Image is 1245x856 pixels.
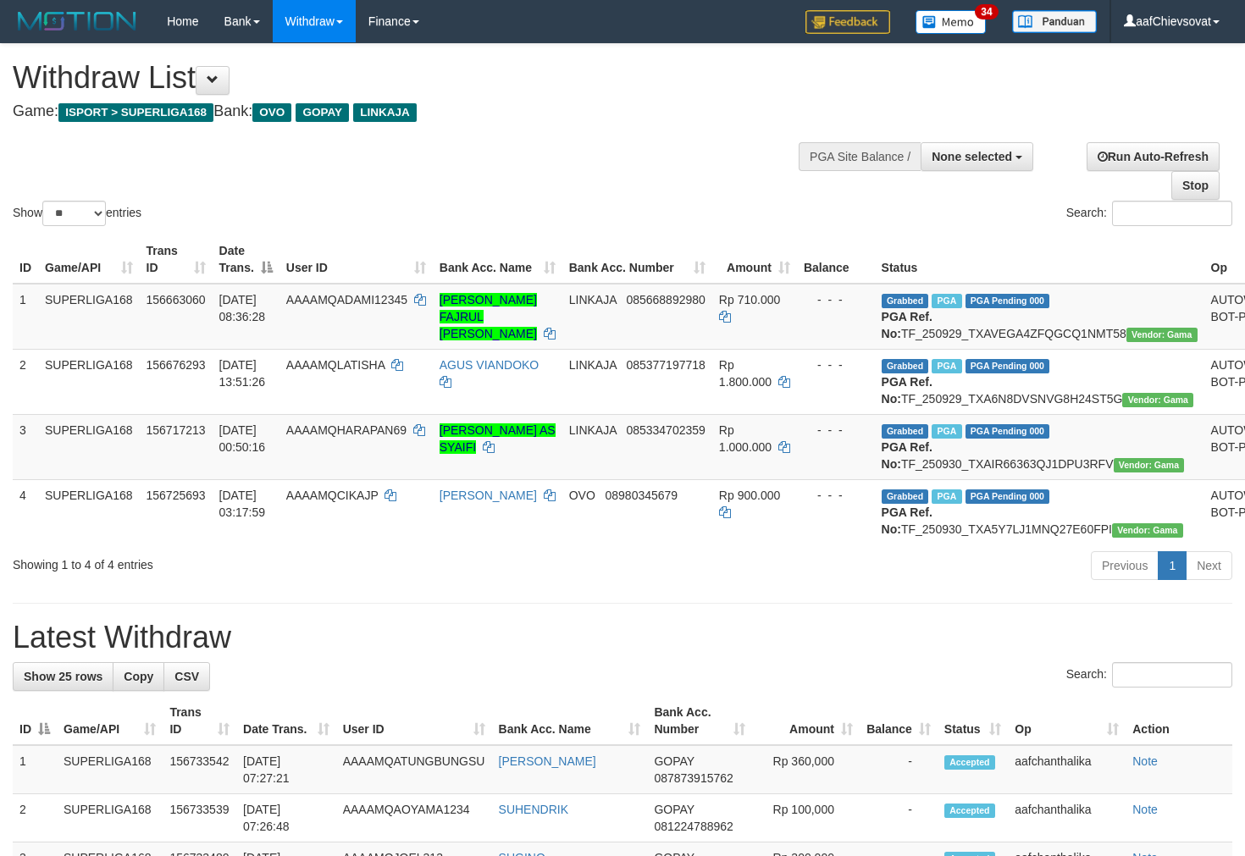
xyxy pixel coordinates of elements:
[569,293,617,307] span: LINKAJA
[966,294,1050,308] span: PGA Pending
[1008,794,1126,842] td: aafchanthalika
[875,479,1204,544] td: TF_250930_TXA5Y7LJ1MNQ27E60FPI
[24,670,102,683] span: Show 25 rows
[236,697,336,745] th: Date Trans.: activate to sort column ascending
[1066,201,1232,226] label: Search:
[626,293,705,307] span: Copy 085668892980 to clipboard
[219,358,266,389] span: [DATE] 13:51:26
[13,284,38,350] td: 1
[38,414,140,479] td: SUPERLIGA168
[752,697,860,745] th: Amount: activate to sort column ascending
[804,291,868,308] div: - - -
[797,235,875,284] th: Balance
[13,745,57,794] td: 1
[163,794,236,842] td: 156733539
[13,61,813,95] h1: Withdraw List
[875,235,1204,284] th: Status
[57,697,163,745] th: Game/API: activate to sort column ascending
[499,803,568,816] a: SUHENDRIK
[219,489,266,519] span: [DATE] 03:17:59
[860,745,938,794] td: -
[719,293,780,307] span: Rp 710.000
[1091,551,1159,580] a: Previous
[353,103,417,122] span: LINKAJA
[13,103,813,120] h4: Game: Bank:
[13,414,38,479] td: 3
[944,755,995,770] span: Accepted
[113,662,164,691] a: Copy
[279,235,433,284] th: User ID: activate to sort column ascending
[219,293,266,323] span: [DATE] 08:36:28
[147,293,206,307] span: 156663060
[13,697,57,745] th: ID: activate to sort column descending
[1087,142,1220,171] a: Run Auto-Refresh
[654,820,733,833] span: Copy 081224788962 to clipboard
[932,489,961,504] span: Marked by aafnonsreyleab
[219,423,266,454] span: [DATE] 00:50:16
[921,142,1033,171] button: None selected
[1132,803,1158,816] a: Note
[882,440,932,471] b: PGA Ref. No:
[916,10,987,34] img: Button%20Memo.svg
[13,662,113,691] a: Show 25 rows
[433,235,562,284] th: Bank Acc. Name: activate to sort column ascending
[440,423,556,454] a: [PERSON_NAME] AS SYAIFI
[147,489,206,502] span: 156725693
[57,745,163,794] td: SUPERLIGA168
[606,489,678,502] span: Copy 08980345679 to clipboard
[626,358,705,372] span: Copy 085377197718 to clipboard
[140,235,213,284] th: Trans ID: activate to sort column ascending
[875,284,1204,350] td: TF_250929_TXAVEGA4ZFQGCQ1NMT58
[719,489,780,502] span: Rp 900.000
[882,359,929,373] span: Grabbed
[875,414,1204,479] td: TF_250930_TXAIR66363QJ1DPU3RFV
[882,310,932,340] b: PGA Ref. No:
[882,424,929,439] span: Grabbed
[1114,458,1185,472] span: Vendor URL: https://trx31.1velocity.biz
[1112,662,1232,688] input: Search:
[647,697,752,745] th: Bank Acc. Number: activate to sort column ascending
[174,670,199,683] span: CSV
[569,358,617,372] span: LINKAJA
[286,423,407,437] span: AAAAMQHARAPAN69
[804,487,868,504] div: - - -
[1066,662,1232,688] label: Search:
[1186,551,1232,580] a: Next
[236,794,336,842] td: [DATE] 07:26:48
[13,201,141,226] label: Show entries
[975,4,998,19] span: 34
[38,284,140,350] td: SUPERLIGA168
[236,745,336,794] td: [DATE] 07:27:21
[712,235,797,284] th: Amount: activate to sort column ascending
[882,375,932,406] b: PGA Ref. No:
[286,489,379,502] span: AAAAMQCIKAJP
[654,803,694,816] span: GOPAY
[1171,171,1220,200] a: Stop
[932,294,961,308] span: Marked by aafchhiseyha
[569,489,595,502] span: OVO
[13,349,38,414] td: 2
[286,358,385,372] span: AAAAMQLATISHA
[492,697,648,745] th: Bank Acc. Name: activate to sort column ascending
[124,670,153,683] span: Copy
[213,235,279,284] th: Date Trans.: activate to sort column descending
[13,235,38,284] th: ID
[966,489,1050,504] span: PGA Pending
[1112,201,1232,226] input: Search:
[440,293,537,340] a: [PERSON_NAME] FAJRUL [PERSON_NAME]
[882,505,932,536] b: PGA Ref. No:
[1126,328,1198,342] span: Vendor URL: https://trx31.1velocity.biz
[654,771,733,785] span: Copy 087873915762 to clipboard
[147,423,206,437] span: 156717213
[13,621,1232,654] h1: Latest Withdraw
[1132,754,1158,768] a: Note
[58,103,213,122] span: ISPORT > SUPERLIGA168
[252,103,291,122] span: OVO
[286,293,407,307] span: AAAAMQADAMI12345
[799,142,921,171] div: PGA Site Balance /
[336,697,492,745] th: User ID: activate to sort column ascending
[966,424,1050,439] span: PGA Pending
[1126,697,1232,745] th: Action
[1112,523,1183,538] span: Vendor URL: https://trx31.1velocity.biz
[860,697,938,745] th: Balance: activate to sort column ascending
